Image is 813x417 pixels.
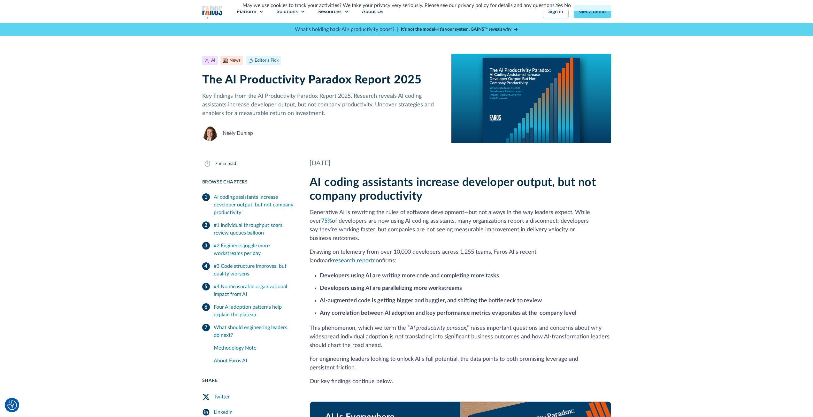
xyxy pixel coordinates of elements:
a: home [202,6,223,19]
div: What should engineering leaders do next? [214,324,294,339]
div: Methodology Note [214,344,294,352]
strong: Developers using AI are parallelizing more workstreams [320,285,462,291]
div: #3 Code structure improves, but quality worsens [214,262,294,278]
a: research report [333,258,373,264]
a: It’s not the model—it’s your system. GAINS™ reveals why [401,26,518,33]
div: #4 No measurable organizational impact from AI [214,283,294,298]
a: No [564,3,571,8]
strong: Any correlation between AI adoption and key performance metrics evaporates at the company level [320,310,576,316]
div: Editor's Pick [255,57,279,64]
a: AI coding assistants increase developer output, but not company productivity [202,191,294,219]
div: Resources [318,8,341,15]
p: For engineering leaders looking to unlock AI’s full potential, the data points to both promising ... [310,355,611,372]
div: min read [219,160,236,167]
p: What's holding back AI's productivity boost? | [295,26,398,33]
div: Solutions [277,8,298,15]
div: Twitter [214,393,230,401]
strong: It’s not the model—it’s your system. GAINS™ reveals why [401,27,511,32]
p: Our key findings continue below. [310,377,611,386]
div: AI coding assistants increase developer output, but not company productivity [214,193,294,216]
div: Share [202,377,294,384]
div: Neely Dunlap [223,129,253,137]
img: A report cover on a blue background. The cover reads:The AI Productivity Paradox: AI Coding Assis... [451,54,611,143]
div: AI [211,57,215,64]
a: Sign in [543,5,569,18]
div: Four AI adoption patterns help explain the plateau [214,303,294,319]
h2: AI coding assistants increase developer output, but not company productivity [310,176,611,203]
a: #2 Engineers juggle more workstreams per day [202,239,294,260]
div: Linkedin [214,408,233,416]
a: What should engineering leaders do next? [202,321,294,342]
p: Generative AI is rewriting the rules of software development—but not always in the way leaders ex... [310,208,611,243]
a: Twitter Share [202,389,294,405]
a: Get a demo [574,5,611,18]
a: #4 No measurable organizational impact from AI [202,280,294,301]
p: Drawing on telemetry from over 10,000 developers across 1,255 teams, Faros AI’s recent landmark c... [310,248,611,265]
a: Methodology Note [214,342,294,354]
div: Platform [237,8,256,15]
h1: The AI Productivity Paradox Report 2025 [202,73,441,87]
a: #1 Individual throughput soars, review queues balloon [202,219,294,239]
div: News [229,57,241,64]
div: #2 Engineers juggle more workstreams per day [214,242,294,257]
div: Browse Chapters [202,179,294,186]
a: Four AI adoption patterns help explain the plateau [202,301,294,321]
img: Revisit consent button [7,400,17,410]
strong: Developers using AI are writing more code and completing more tasks [320,273,499,279]
p: Key findings from the AI Productivity Paradox Report 2025. Research reveals AI coding assistants ... [202,92,441,118]
a: Yes [556,3,563,8]
div: 7 [215,160,218,167]
p: This phenomenon, which we term the “ ,” raises important questions and concerns about why widespr... [310,324,611,350]
a: 75% [321,218,332,224]
img: Logo of the analytics and reporting company Faros. [202,6,223,19]
button: Cookie Settings [7,400,17,410]
em: AI productivity paradox [410,325,466,331]
strong: AI-augmented code is getting bigger and buggier, and shifting the bottleneck to review [320,298,542,304]
img: Neely Dunlap [202,126,218,141]
div: #1 Individual throughput soars, review queues balloon [214,221,294,237]
a: About Faros AI [214,354,294,367]
a: #3 Code structure improves, but quality worsens [202,260,294,280]
div: [DATE] [310,158,611,168]
div: About Faros AI [214,357,294,365]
